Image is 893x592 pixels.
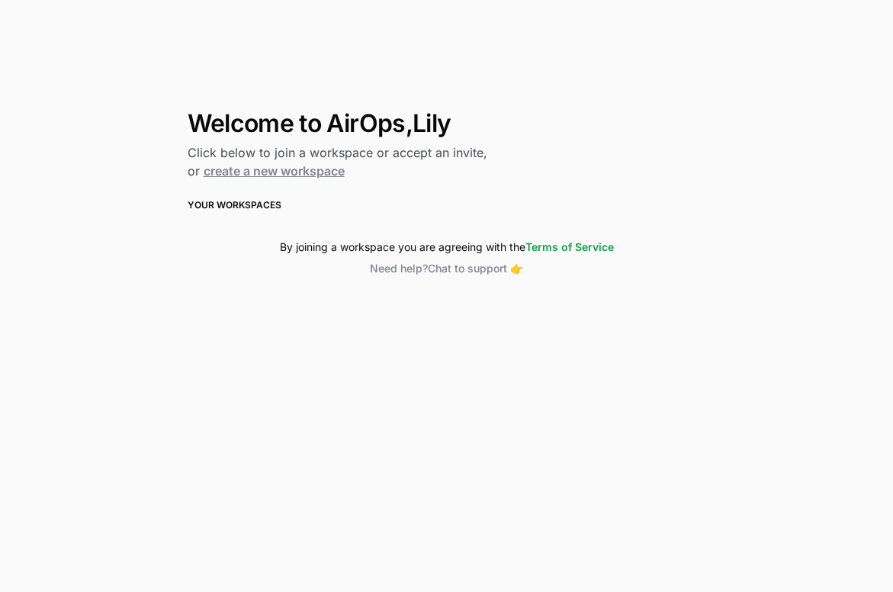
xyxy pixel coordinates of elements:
[188,261,706,276] button: Need help?Chat to support 👉
[188,198,706,212] h3: Your Workspaces
[428,262,523,275] span: Chat to support 👉
[370,262,428,275] span: Need help?
[188,240,706,255] div: By joining a workspace you are agreeing with the
[204,163,345,179] a: create a new workspace
[525,240,614,253] a: Terms of Service
[188,110,706,137] h1: Welcome to AirOps, Lily
[188,143,706,180] h2: Click below to join a workspace or accept an invite, or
